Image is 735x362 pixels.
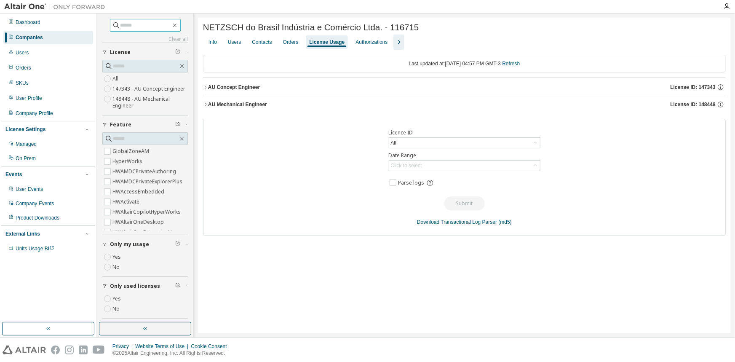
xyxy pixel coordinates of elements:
[5,126,45,133] div: License Settings
[389,161,540,171] div: Click to select
[112,177,184,187] label: HWAMDCPrivateExplorerPlus
[355,39,388,46] div: Authorizations
[191,343,232,350] div: Cookie Consent
[110,121,131,128] span: Feature
[112,252,123,262] label: Yes
[65,346,74,354] img: instagram.svg
[3,346,46,354] img: altair_logo.svg
[502,61,520,67] a: Refresh
[389,129,540,136] label: Licence ID
[208,84,260,91] div: AU Concept Engineer
[252,39,272,46] div: Contacts
[16,246,54,252] span: Units Usage BI
[102,43,188,62] button: License
[112,84,187,94] label: 147343 - AU Concept Engineer
[389,138,540,148] div: All
[671,84,716,91] span: License ID: 147343
[79,346,88,354] img: linkedin.svg
[110,241,149,248] span: Only my usage
[283,39,299,46] div: Orders
[4,3,110,11] img: Altair One
[16,19,40,26] div: Dashboard
[112,94,188,111] label: 148448 - AU Mechanical Engineer
[102,235,188,254] button: Only my usage
[135,343,191,350] div: Website Terms of Use
[112,294,123,304] label: Yes
[208,39,217,46] div: Info
[389,152,540,159] label: Date Range
[203,95,726,114] button: AU Mechanical EngineerLicense ID: 148448
[16,186,43,193] div: User Events
[112,217,166,227] label: HWAltairOneDesktop
[309,39,345,46] div: License Usage
[16,34,43,41] div: Companies
[112,304,121,314] label: No
[175,241,180,248] span: Clear filter
[208,101,267,108] div: AU Mechanical Engineer
[16,64,31,71] div: Orders
[16,110,53,117] div: Company Profile
[16,49,29,56] div: Users
[175,49,180,56] span: Clear filter
[16,200,54,207] div: Company Events
[16,141,37,147] div: Managed
[671,101,716,108] span: License ID: 148448
[112,146,151,156] label: GlobalZoneAM
[175,283,180,290] span: Clear filter
[5,171,22,178] div: Events
[102,319,188,337] button: Collapse on share string
[93,346,105,354] img: youtube.svg
[391,162,422,169] div: Click to select
[175,121,180,128] span: Clear filter
[390,138,398,147] div: All
[16,95,42,102] div: User Profile
[417,219,497,225] a: Download Transactional Log Parser
[112,187,166,197] label: HWAccessEmbedded
[398,180,424,186] span: Parse logs
[112,166,178,177] label: HWAMDCPrivateAuthoring
[112,74,120,84] label: All
[110,283,160,290] span: Only used licenses
[228,39,241,46] div: Users
[112,343,135,350] div: Privacy
[102,36,188,43] a: Clear all
[203,23,419,32] span: NETZSCH do Brasil Indústria e Comércio Ltda. - 116715
[112,207,182,217] label: HWAltairCopilotHyperWorks
[203,55,726,72] div: Last updated at: [DATE] 04:57 PM GMT-3
[16,215,59,221] div: Product Downloads
[102,115,188,134] button: Feature
[16,155,36,162] div: On Prem
[51,346,60,354] img: facebook.svg
[112,350,232,357] p: © 2025 Altair Engineering, Inc. All Rights Reserved.
[5,231,40,237] div: External Links
[112,227,182,237] label: HWAltairOneEnterpriseUser
[112,262,121,272] label: No
[112,197,141,207] label: HWActivate
[499,219,512,225] a: (md5)
[444,196,485,211] button: Submit
[102,277,188,295] button: Only used licenses
[203,78,726,97] button: AU Concept EngineerLicense ID: 147343
[16,80,29,86] div: SKUs
[112,156,144,166] label: HyperWorks
[110,49,131,56] span: License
